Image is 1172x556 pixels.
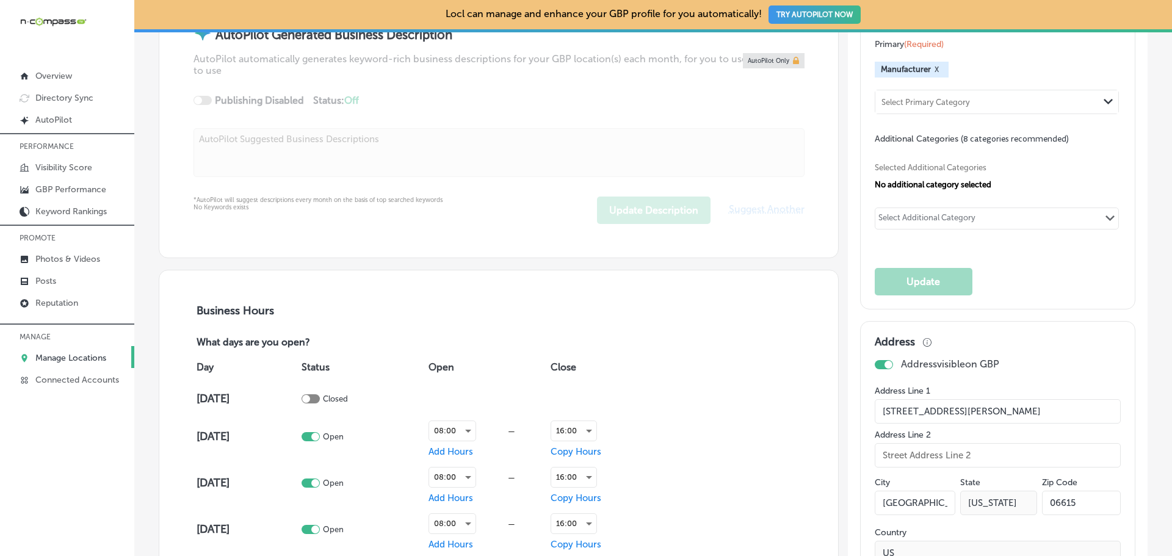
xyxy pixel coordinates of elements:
[215,27,452,42] strong: AutoPilot Generated Business Description
[901,358,999,370] p: Address visible on GBP
[35,115,72,125] p: AutoPilot
[875,443,1121,468] input: Street Address Line 2
[875,335,915,348] h3: Address
[476,427,548,436] div: —
[875,386,1121,396] label: Address Line 1
[551,446,601,457] span: Copy Hours
[875,39,944,49] span: Primary
[194,350,299,384] th: Day
[35,71,72,81] p: Overview
[194,337,397,350] p: What days are you open?
[323,525,344,534] p: Open
[961,133,1069,145] span: (8 categories recommended)
[429,539,473,550] span: Add Hours
[35,93,93,103] p: Directory Sync
[35,162,92,173] p: Visibility Score
[476,473,548,482] div: —
[429,446,473,457] span: Add Hours
[960,491,1038,515] input: NY
[551,514,596,533] div: 16:00
[960,477,980,488] label: State
[548,350,652,384] th: Close
[197,430,299,443] h4: [DATE]
[429,514,476,533] div: 08:00
[425,350,548,384] th: Open
[875,527,1121,538] label: Country
[769,5,861,24] button: TRY AUTOPILOT NOW
[35,298,78,308] p: Reputation
[35,206,107,217] p: Keyword Rankings
[875,134,1069,144] span: Additional Categories
[1042,477,1077,488] label: Zip Code
[197,476,299,489] h4: [DATE]
[298,350,425,384] th: Status
[931,65,942,74] button: X
[35,254,100,264] p: Photos & Videos
[875,399,1121,424] input: Street Address Line 1
[875,180,991,189] span: No additional category selected
[35,375,119,385] p: Connected Accounts
[194,304,805,317] h3: Business Hours
[551,421,596,441] div: 16:00
[197,522,299,536] h4: [DATE]
[904,39,944,49] span: (Required)
[197,392,299,405] h4: [DATE]
[323,394,348,403] p: Closed
[875,491,955,515] input: City
[875,163,1112,172] span: Selected Additional Categories
[323,432,344,441] p: Open
[878,213,975,227] div: Select Additional Category
[429,493,473,504] span: Add Hours
[875,477,890,488] label: City
[429,468,476,487] div: 08:00
[881,97,970,106] div: Select Primary Category
[35,184,106,195] p: GBP Performance
[551,539,601,550] span: Copy Hours
[881,65,931,74] span: Manufacturer
[551,493,601,504] span: Copy Hours
[194,24,212,42] img: autopilot-icon
[1042,491,1121,515] input: Zip Code
[429,421,476,441] div: 08:00
[476,519,548,529] div: —
[323,478,344,488] p: Open
[875,430,1121,440] label: Address Line 2
[20,16,87,27] img: 660ab0bf-5cc7-4cb8-ba1c-48b5ae0f18e60NCTV_CLogo_TV_Black_-500x88.png
[35,353,106,363] p: Manage Locations
[875,268,972,295] button: Update
[551,468,596,487] div: 16:00
[35,276,56,286] p: Posts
